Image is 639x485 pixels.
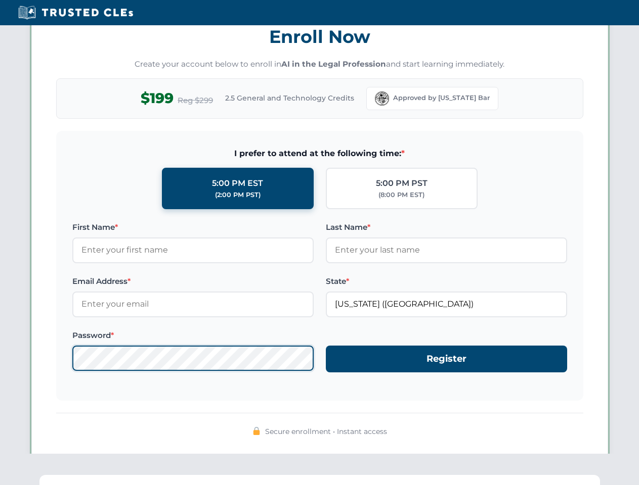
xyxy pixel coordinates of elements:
[178,94,213,107] span: Reg $299
[326,237,567,263] input: Enter your last name
[72,147,567,160] span: I prefer to attend at the following time:
[326,346,567,372] button: Register
[72,237,314,263] input: Enter your first name
[72,292,314,317] input: Enter your email
[72,275,314,287] label: Email Address
[252,427,261,435] img: 🔒
[326,221,567,233] label: Last Name
[212,177,263,190] div: 5:00 PM EST
[265,426,387,437] span: Secure enrollment • Instant access
[15,5,136,20] img: Trusted CLEs
[376,177,428,190] div: 5:00 PM PST
[326,292,567,317] input: Florida (FL)
[281,59,386,69] strong: AI in the Legal Profession
[215,190,261,200] div: (2:00 PM PST)
[56,21,583,53] h3: Enroll Now
[326,275,567,287] label: State
[141,87,174,110] span: $199
[375,91,389,106] img: Florida Bar
[72,221,314,233] label: First Name
[393,93,490,103] span: Approved by [US_STATE] Bar
[72,329,314,342] label: Password
[378,190,424,200] div: (8:00 PM EST)
[56,59,583,70] p: Create your account below to enroll in and start learning immediately.
[225,92,354,104] span: 2.5 General and Technology Credits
